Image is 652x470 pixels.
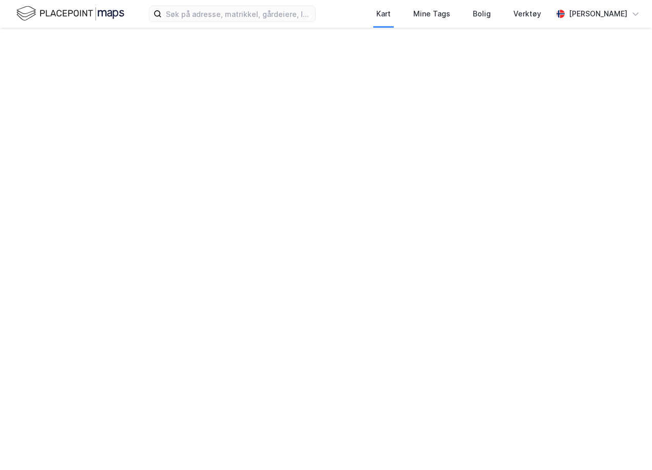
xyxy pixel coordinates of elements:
[601,421,652,470] div: Kontrollprogram for chat
[601,421,652,470] iframe: Chat Widget
[513,8,541,20] div: Verktøy
[473,8,491,20] div: Bolig
[413,8,450,20] div: Mine Tags
[376,8,391,20] div: Kart
[16,5,124,23] img: logo.f888ab2527a4732fd821a326f86c7f29.svg
[569,8,627,20] div: [PERSON_NAME]
[162,6,315,22] input: Søk på adresse, matrikkel, gårdeiere, leietakere eller personer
